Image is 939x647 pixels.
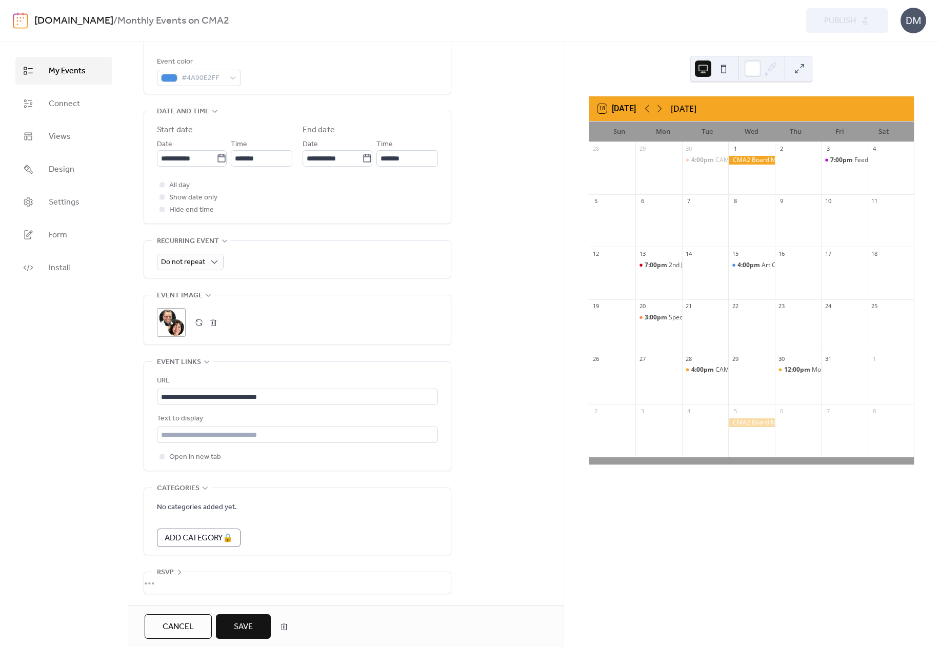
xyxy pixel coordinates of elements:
[638,145,646,153] div: 29
[49,196,79,209] span: Settings
[778,355,786,362] div: 30
[778,250,786,257] div: 16
[49,65,86,77] span: My Events
[778,302,786,310] div: 23
[824,355,832,362] div: 31
[775,366,821,374] div: Mosaic Calling Cards Workalong - 12pm ET - with Kim Porter & Beca Kulinovich
[824,197,832,205] div: 10
[638,407,646,415] div: 3
[871,197,878,205] div: 11
[15,123,112,150] a: Views
[163,621,194,633] span: Cancel
[376,138,393,151] span: Time
[669,313,872,322] div: Special Event: Volunteer Opportunities at the 2026 Conference- 3pm ET
[731,145,739,153] div: 1
[15,90,112,117] a: Connect
[49,131,71,143] span: Views
[303,124,335,136] div: End date
[824,145,832,153] div: 3
[731,197,739,205] div: 8
[169,451,221,463] span: Open in new tab
[691,366,715,374] span: 4:00pm
[49,98,80,110] span: Connect
[597,122,642,142] div: Sun
[669,261,870,270] div: 2nd [DATE] Guest Artist Series with [PERSON_NAME]: [PERSON_NAME]
[157,235,219,248] span: Recurring event
[216,614,271,639] button: Save
[157,567,174,579] span: RSVP
[169,204,214,216] span: Hide end time
[682,366,728,374] div: CAMP: Hannah Maximova
[821,156,867,165] div: Feedback Friday with Fran Garrido & Shelley Beaumont, 7pm EDT
[685,407,693,415] div: 4
[15,221,112,249] a: Form
[871,250,878,257] div: 18
[824,407,832,415] div: 7
[169,32,234,44] span: Link to Google Maps
[901,8,926,33] div: DM
[15,254,112,281] a: Install
[685,122,729,142] div: Tue
[157,138,172,151] span: Date
[871,355,878,362] div: 1
[685,302,693,310] div: 21
[642,122,686,142] div: Mon
[862,122,906,142] div: Sat
[691,156,715,165] span: 4:00pm
[635,261,682,270] div: 2nd Monday Guest Artist Series with Jacqui Ross: Michelle Sider
[157,106,209,118] span: Date and time
[144,572,451,594] div: •••
[157,356,201,369] span: Event links
[117,11,229,31] b: Monthly Events on CMA2
[824,250,832,257] div: 17
[773,122,817,142] div: Thu
[817,122,862,142] div: Fri
[303,138,318,151] span: Date
[871,407,878,415] div: 8
[161,255,205,269] span: Do not repeat
[234,621,253,633] span: Save
[34,11,113,31] a: [DOMAIN_NAME]
[729,122,773,142] div: Wed
[731,250,739,257] div: 15
[49,164,74,176] span: Design
[731,407,739,415] div: 5
[157,308,186,337] div: ;
[728,156,774,165] div: CMA2 Board Meeting
[592,302,600,310] div: 19
[592,407,600,415] div: 2
[638,302,646,310] div: 20
[592,197,600,205] div: 5
[715,366,784,374] div: CAMP: [PERSON_NAME]
[778,197,786,205] div: 9
[157,124,193,136] div: Start date
[169,192,217,204] span: Show date only
[731,355,739,362] div: 29
[685,197,693,205] div: 7
[157,290,203,302] span: Event image
[49,262,70,274] span: Install
[113,11,117,31] b: /
[145,614,212,639] button: Cancel
[731,302,739,310] div: 22
[830,156,854,165] span: 7:00pm
[645,261,669,270] span: 7:00pm
[157,482,199,495] span: Categories
[682,156,728,165] div: CAMP- 4pm EDT - Jeannette Brossart
[169,179,190,192] span: All day
[15,188,112,216] a: Settings
[871,302,878,310] div: 25
[157,375,436,387] div: URL
[645,313,669,322] span: 3:00pm
[671,103,696,115] div: [DATE]
[685,145,693,153] div: 30
[778,407,786,415] div: 6
[638,355,646,362] div: 27
[592,145,600,153] div: 28
[13,12,28,29] img: logo
[685,250,693,257] div: 14
[685,355,693,362] div: 28
[715,156,816,165] div: CAMP- 4pm EDT - [PERSON_NAME]
[635,313,682,322] div: Special Event: Volunteer Opportunities at the 2026 Conference- 3pm ET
